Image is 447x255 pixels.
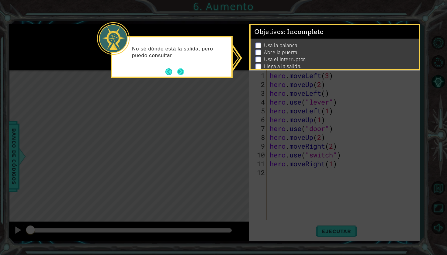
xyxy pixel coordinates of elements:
[176,67,185,76] button: Next
[132,46,227,59] p: No sé dónde está la salida, pero puedo consultar
[264,63,302,70] p: Llega a la salida.
[284,28,324,36] span: : Incompleto
[264,56,307,63] p: Usa el interruptor.
[165,68,177,75] button: Back
[255,28,324,36] span: Objetivos
[264,42,299,49] p: Usa la palanca.
[264,49,299,56] p: Abre la puerta.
